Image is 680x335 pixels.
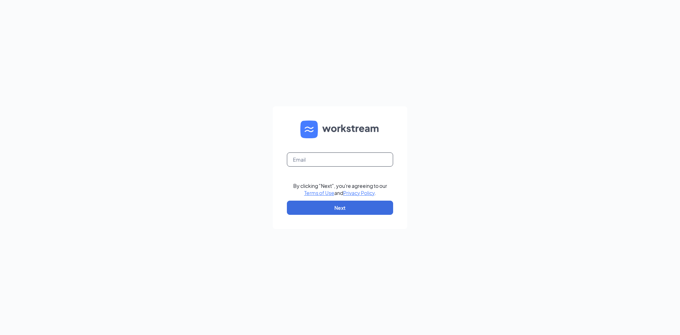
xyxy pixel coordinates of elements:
[293,182,387,196] div: By clicking "Next", you're agreeing to our and .
[300,121,380,138] img: WS logo and Workstream text
[343,190,375,196] a: Privacy Policy
[287,201,393,215] button: Next
[304,190,334,196] a: Terms of Use
[287,152,393,167] input: Email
